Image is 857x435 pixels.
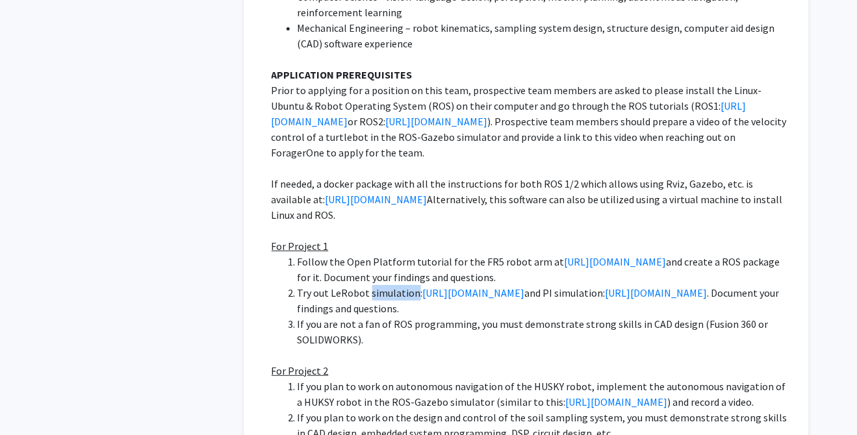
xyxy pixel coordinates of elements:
[298,254,791,285] li: Follow the Open Platform tutorial for the FR5 robot arm at and create a ROS package for it. Docum...
[566,395,668,408] a: [URL][DOMAIN_NAME]
[423,286,525,299] a: [URL][DOMAIN_NAME]
[272,82,791,160] p: Prior to applying for a position on this team, prospective team members are asked to please insta...
[10,377,55,425] iframe: Chat
[298,316,791,347] li: If you are not a fan of ROS programming, you must demonstrate strong skills in CAD design (Fusion...
[272,176,791,223] p: If needed, a docker package with all the instructions for both ROS 1/2 which allows using Rviz, G...
[272,240,329,253] u: For Project 1
[606,286,708,299] a: [URL][DOMAIN_NAME]
[298,20,791,51] li: Mechanical Engineering – robot kinematics, sampling system design, structure design, computer aid...
[298,285,791,316] li: Try out LeRobot simulation: and PI simulation: . Document your findings and questions.
[565,255,667,268] a: [URL][DOMAIN_NAME]
[326,193,428,206] a: [URL][DOMAIN_NAME]
[272,68,413,81] strong: APPLICATION PREREQUISITES
[386,115,488,128] a: [URL][DOMAIN_NAME]
[298,379,791,410] li: If you plan to work on autonomous navigation of the HUSKY robot, implement the autonomous navigat...
[272,364,329,377] u: For Project 2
